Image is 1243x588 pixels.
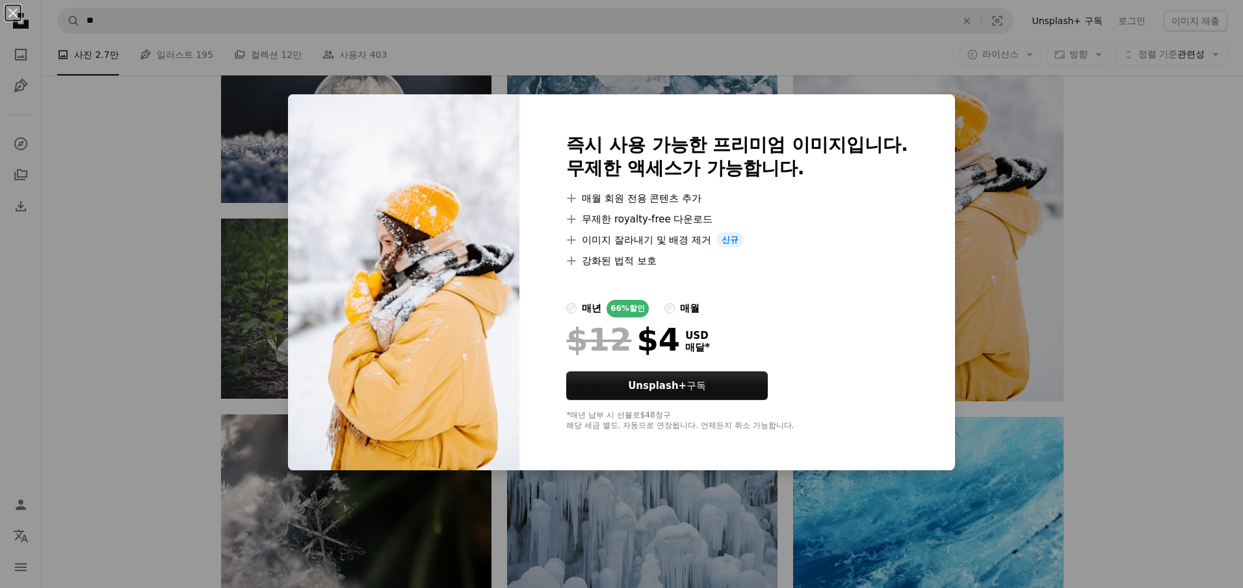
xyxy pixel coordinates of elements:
img: premium_photo-1671004290998-333a52ebde76 [288,94,519,471]
div: *매년 납부 시 선불로 $48 청구 해당 세금 별도. 자동으로 연장됩니다. 언제든지 취소 가능합니다. [566,410,908,431]
div: 매월 [680,301,700,316]
li: 이미지 잘라내기 및 배경 제거 [566,232,908,248]
li: 무제한 royalty-free 다운로드 [566,211,908,227]
div: $4 [566,323,680,356]
button: Unsplash+구독 [566,371,768,400]
input: 매년66%할인 [566,303,577,314]
div: 매년 [582,301,601,316]
span: $12 [566,323,631,356]
strong: Unsplash+ [628,380,687,392]
span: USD [685,330,710,341]
input: 매월 [664,303,675,314]
h2: 즉시 사용 가능한 프리미엄 이미지입니다. 무제한 액세스가 가능합니다. [566,133,908,180]
li: 강화된 법적 보호 [566,253,908,269]
span: 신규 [716,232,744,248]
li: 매월 회원 전용 콘텐츠 추가 [566,191,908,206]
div: 66% 할인 [607,300,649,317]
